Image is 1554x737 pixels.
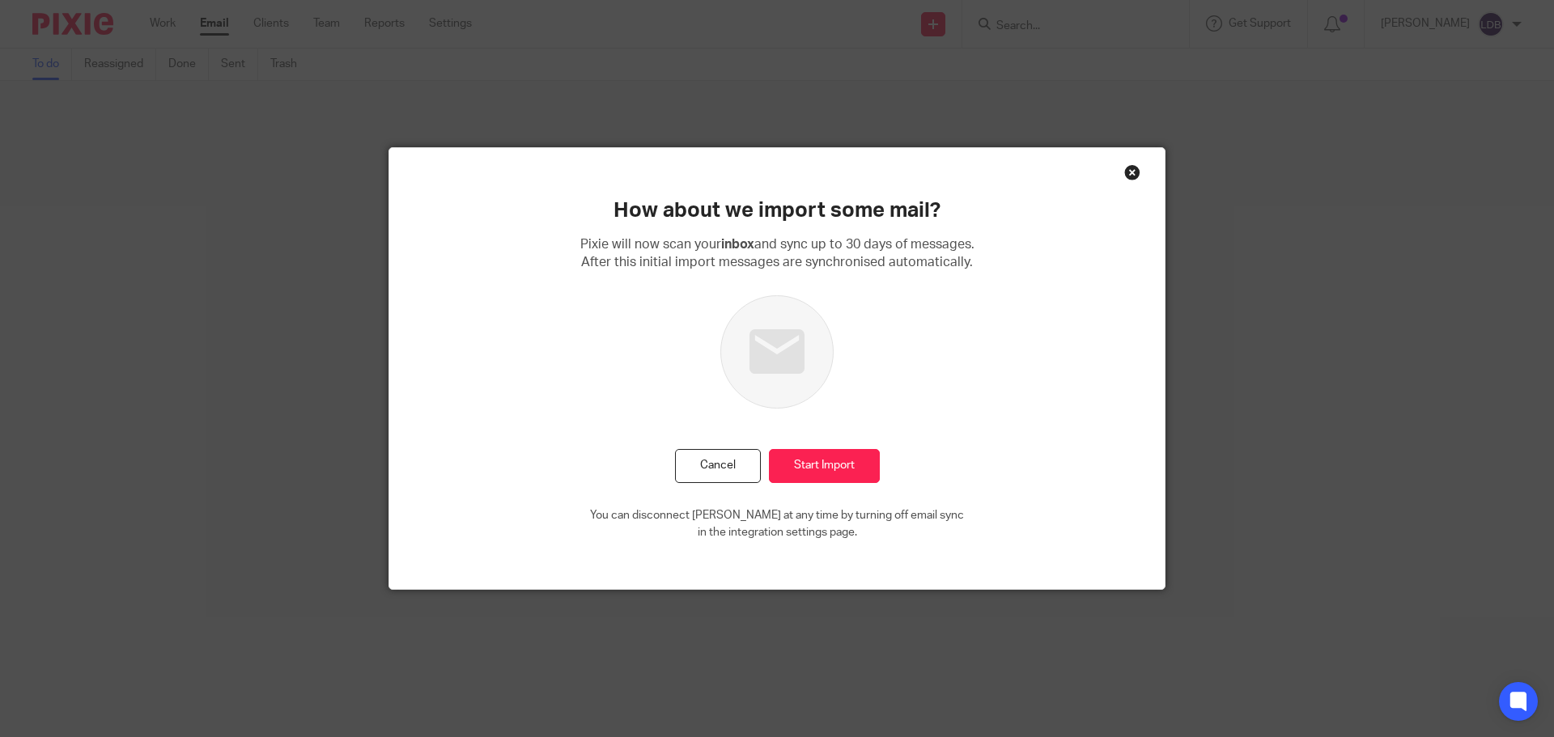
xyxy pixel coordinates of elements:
[1124,164,1140,180] div: Close this dialog window
[769,449,880,484] input: Start Import
[580,236,974,271] p: Pixie will now scan your and sync up to 30 days of messages. After this initial import messages a...
[614,197,940,224] h2: How about we import some mail?
[590,507,964,540] p: You can disconnect [PERSON_NAME] at any time by turning off email sync in the integration setting...
[721,238,754,251] b: inbox
[675,449,761,484] button: Cancel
